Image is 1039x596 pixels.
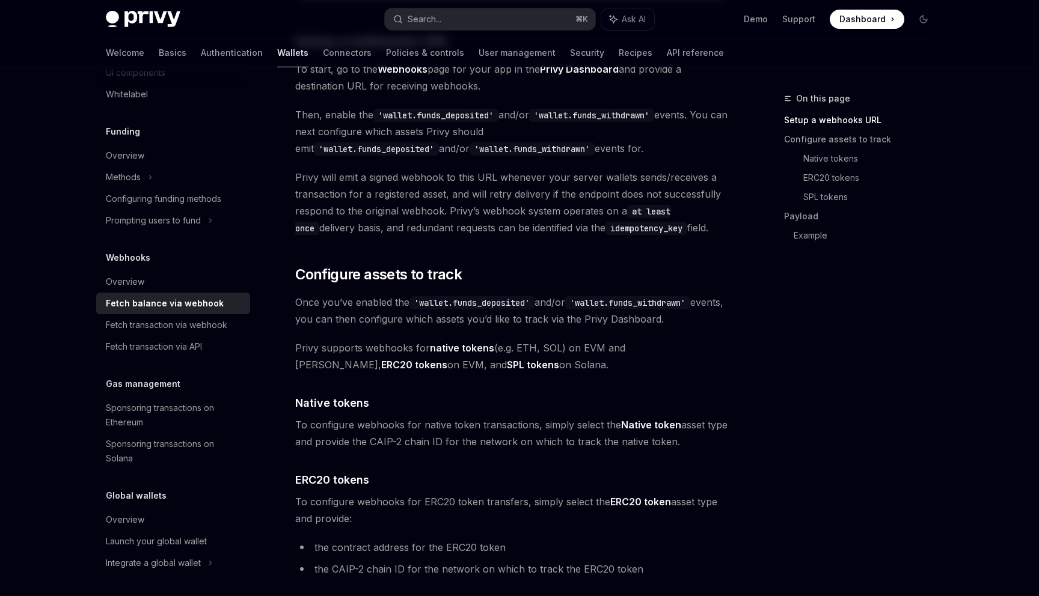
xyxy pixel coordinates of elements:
[295,339,729,373] span: Privy supports webhooks for (e.g. ETH, SOL) on EVM and [PERSON_NAME], on EVM, and on Solana.
[106,534,207,549] div: Launch your global wallet
[295,106,729,157] span: Then, enable the and/or events. You can next configure which assets Privy should emit and/or even...
[295,472,369,488] span: ERC20 tokens
[744,13,768,25] a: Demo
[408,12,441,26] div: Search...
[914,10,933,29] button: Toggle dark mode
[96,314,250,336] a: Fetch transaction via webhook
[378,63,428,76] a: Webhooks
[96,336,250,357] a: Fetch transaction via API
[96,397,250,433] a: Sponsoring transactions on Ethereum
[106,401,243,430] div: Sponsoring transactions on Ethereum
[373,109,498,122] code: 'wallet.funds_deposited'
[96,84,250,105] a: Whitelabel
[106,296,224,311] div: Fetch balance via webhook
[106,275,144,289] div: Overview
[295,395,369,411] span: Native tokens
[470,142,595,156] code: 'wallet.funds_withdrawn'
[201,38,263,67] a: Authentication
[295,265,462,284] span: Configure assets to track
[314,142,439,156] code: 'wallet.funds_deposited'
[529,109,654,122] code: 'wallet.funds_withdrawn'
[96,531,250,552] a: Launch your global wallet
[605,222,687,235] code: idempotency_key
[803,149,943,168] a: Native tokens
[106,38,144,67] a: Welcome
[803,168,943,187] a: ERC20 tokens
[601,8,654,30] button: Ask AI
[295,416,729,450] span: To configure webhooks for native token transactions, simply select the asset type and provide the...
[96,433,250,469] a: Sponsoring transactions on Solana
[619,38,652,67] a: Recipes
[106,213,201,228] div: Prompting users to fund
[96,271,250,293] a: Overview
[667,38,724,67] a: API reference
[409,296,535,309] code: 'wallet.funds_deposited'
[621,419,681,431] strong: Native token
[106,87,148,102] div: Whitelabel
[830,10,904,29] a: Dashboard
[295,493,729,527] span: To configure webhooks for ERC20 token transfers, simply select the asset type and provide:
[106,339,202,354] div: Fetch transaction via API
[277,38,308,67] a: Wallets
[385,8,595,30] button: Search...⌘K
[106,512,144,527] div: Overview
[622,13,646,25] span: Ask AI
[295,561,729,577] li: the CAIP-2 chain ID for the network on which to track the ERC20 token
[106,170,141,184] div: Methods
[106,556,201,570] div: Integrate a global wallet
[106,318,227,332] div: Fetch transaction via webhook
[106,192,221,206] div: Configuring funding methods
[794,226,943,245] a: Example
[295,539,729,556] li: the contract address for the ERC20 token
[479,38,556,67] a: User management
[507,359,559,371] strong: SPL tokens
[378,63,428,75] strong: Webhooks
[159,38,186,67] a: Basics
[96,188,250,210] a: Configuring funding methods
[430,342,494,354] strong: native tokens
[96,293,250,314] a: Fetch balance via webhook
[323,38,372,67] a: Connectors
[295,169,729,236] span: Privy will emit a signed webhook to this URL whenever your server wallets sends/receives a transa...
[381,359,447,371] strong: ERC20 tokens
[106,437,243,466] div: Sponsoring transactions on Solana
[106,377,180,391] h5: Gas management
[610,496,671,508] strong: ERC20 token
[575,14,588,24] span: ⌘ K
[106,11,180,28] img: dark logo
[784,111,943,130] a: Setup a webhooks URL
[106,124,140,139] h5: Funding
[96,509,250,531] a: Overview
[106,148,144,163] div: Overview
[565,296,690,309] code: 'wallet.funds_withdrawn'
[570,38,604,67] a: Security
[106,251,150,265] h5: Webhooks
[784,130,943,149] a: Configure assets to track
[106,488,167,503] h5: Global wallets
[803,187,943,207] a: SPL tokens
[782,13,815,25] a: Support
[796,91,850,106] span: On this page
[295,61,729,94] span: To start, go to the page for your app in the and provide a destination URL for receiving webhooks.
[839,13,886,25] span: Dashboard
[96,145,250,166] a: Overview
[295,294,729,327] span: Once you’ve enabled the and/or events, you can then configure which assets you’d like to track vi...
[784,207,943,226] a: Payload
[540,63,619,76] a: Privy Dashboard
[386,38,464,67] a: Policies & controls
